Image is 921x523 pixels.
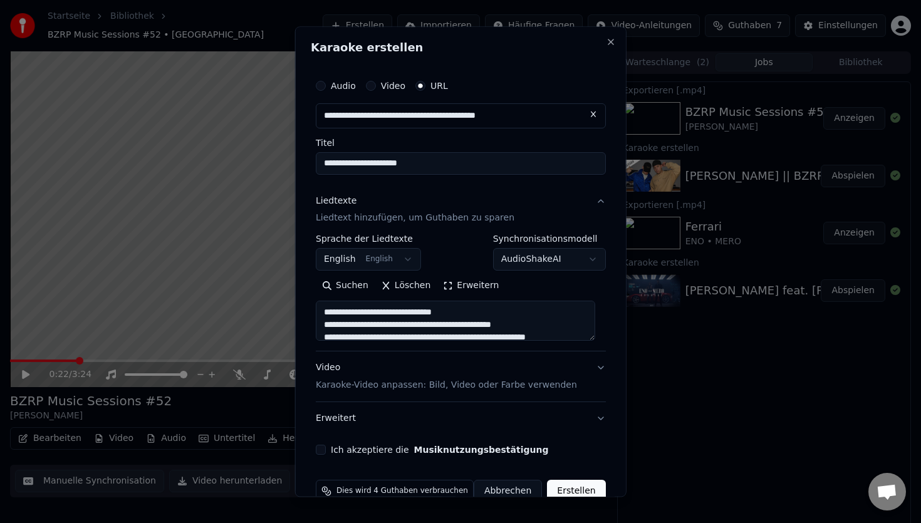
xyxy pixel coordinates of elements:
button: Ich akzeptiere die [414,446,548,455]
label: Titel [316,138,606,147]
span: Dies wird 4 Guthaben verbrauchen [336,487,468,497]
label: Sprache der Liedtexte [316,235,421,244]
button: Suchen [316,276,375,296]
h2: Karaoke erstellen [311,42,611,53]
label: Audio [331,81,356,90]
label: Video [380,81,405,90]
p: Liedtext hinzufügen, um Guthaben zu sparen [316,212,514,225]
label: URL [430,81,448,90]
button: VideoKaraoke-Video anpassen: Bild, Video oder Farbe verwenden [316,352,606,402]
div: Liedtexte [316,195,356,207]
button: LiedtexteLiedtext hinzufügen, um Guthaben zu sparen [316,185,606,235]
button: Löschen [375,276,437,296]
label: Synchronisationsmodell [492,235,605,244]
button: Erweitern [437,276,505,296]
label: Ich akzeptiere die [331,446,548,455]
div: Video [316,362,577,392]
button: Erweitert [316,403,606,435]
button: Erstellen [547,480,605,503]
button: Abbrechen [474,480,542,503]
div: LiedtexteLiedtext hinzufügen, um Guthaben zu sparen [316,235,606,351]
p: Karaoke-Video anpassen: Bild, Video oder Farbe verwenden [316,380,577,392]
